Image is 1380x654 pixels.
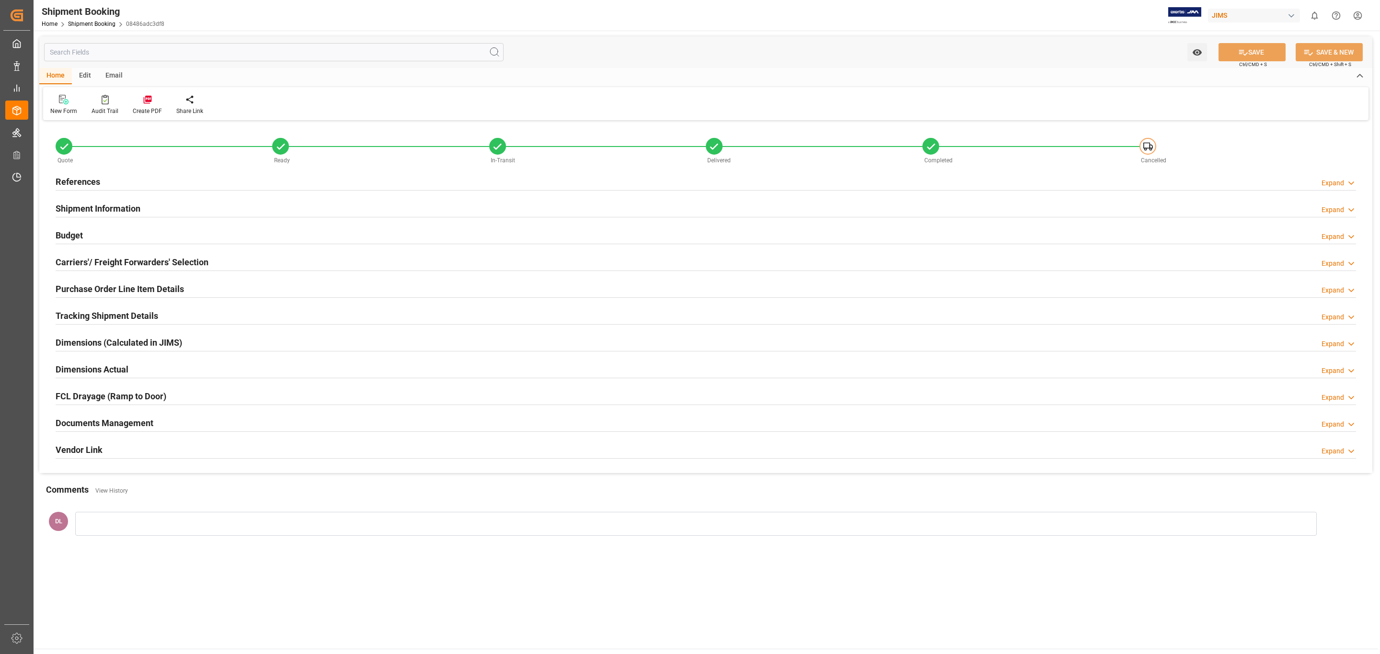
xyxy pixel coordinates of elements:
h2: Documents Management [56,417,153,429]
button: open menu [1187,43,1207,61]
a: Shipment Booking [68,21,115,27]
div: Expand [1322,393,1344,403]
h2: Shipment Information [56,202,140,215]
div: Home [39,68,72,84]
span: Quote [57,157,73,164]
div: Expand [1322,339,1344,349]
button: Help Center [1325,5,1347,26]
h2: Tracking Shipment Details [56,309,158,322]
div: Expand [1322,446,1344,456]
a: View History [95,487,128,494]
button: show 0 new notifications [1304,5,1325,26]
button: JIMS [1208,6,1304,24]
img: Exertis%20JAM%20-%20Email%20Logo.jpg_1722504956.jpg [1168,7,1201,24]
h2: Budget [56,229,83,242]
div: Create PDF [133,107,162,115]
span: Ctrl/CMD + S [1239,61,1267,68]
span: In-Transit [491,157,515,164]
div: Expand [1322,419,1344,429]
h2: Carriers'/ Freight Forwarders' Selection [56,256,208,269]
div: Shipment Booking [42,4,164,19]
div: Expand [1322,205,1344,215]
div: Email [98,68,130,84]
h2: Comments [46,483,89,496]
div: Expand [1322,366,1344,376]
h2: Dimensions (Calculated in JIMS) [56,336,182,349]
div: Audit Trail [92,107,118,115]
div: JIMS [1208,9,1300,23]
button: SAVE & NEW [1296,43,1363,61]
div: Expand [1322,178,1344,188]
h2: References [56,175,100,188]
h2: Vendor Link [56,443,103,456]
a: Home [42,21,57,27]
div: New Form [50,107,77,115]
div: Share Link [176,107,203,115]
div: Expand [1322,232,1344,242]
button: SAVE [1219,43,1286,61]
input: Search Fields [44,43,504,61]
span: Delivered [707,157,731,164]
h2: Purchase Order Line Item Details [56,282,184,295]
span: DL [55,518,62,525]
div: Expand [1322,259,1344,269]
h2: FCL Drayage (Ramp to Door) [56,390,166,403]
div: Expand [1322,312,1344,322]
span: Cancelled [1141,157,1166,164]
span: Ready [274,157,290,164]
div: Edit [72,68,98,84]
div: Expand [1322,285,1344,295]
span: Completed [924,157,953,164]
h2: Dimensions Actual [56,363,128,376]
span: Ctrl/CMD + Shift + S [1309,61,1351,68]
